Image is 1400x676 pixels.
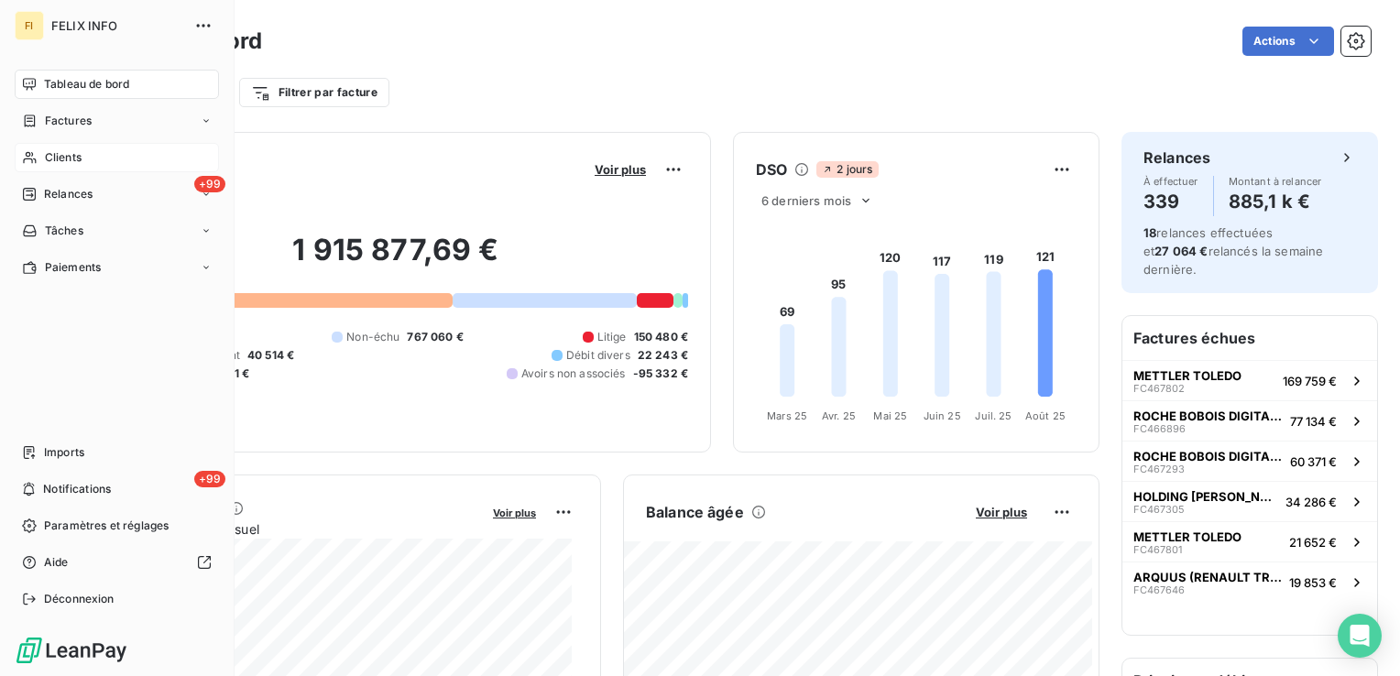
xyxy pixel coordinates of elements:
span: Imports [44,444,84,461]
span: HOLDING [PERSON_NAME] [1133,489,1278,504]
span: FC467293 [1133,463,1185,474]
h6: DSO [756,158,787,180]
a: Tâches [15,216,219,245]
h4: 885,1 k € [1229,187,1322,216]
span: Notifications [43,481,111,497]
span: 60 371 € [1290,454,1337,469]
a: Factures [15,106,219,136]
tspan: Août 25 [1025,409,1066,422]
a: +99Relances [15,180,219,209]
span: Tableau de bord [44,76,129,93]
span: Clients [45,149,82,166]
span: 150 480 € [634,329,688,345]
span: Non-échu [346,329,399,345]
button: METTLER TOLEDOFC467802169 759 € [1122,360,1377,400]
span: ROCHE BOBOIS DIGITAL SERVICES [1133,409,1283,423]
button: HOLDING [PERSON_NAME]FC46730534 286 € [1122,481,1377,521]
span: 21 652 € [1289,535,1337,550]
span: FC467305 [1133,504,1185,515]
span: 169 759 € [1283,374,1337,388]
button: Voir plus [589,161,651,178]
span: Voir plus [493,507,536,519]
span: ROCHE BOBOIS DIGITAL SERVICES [1133,449,1283,463]
h6: Balance âgée [646,501,744,523]
span: METTLER TOLEDO [1133,368,1241,383]
div: Open Intercom Messenger [1338,614,1382,658]
span: Déconnexion [44,591,115,607]
button: ARQUUS (RENAULT TRUCKS DEFENSE SAS)FC46764619 853 € [1122,562,1377,602]
span: Tâches [45,223,83,239]
span: +99 [194,176,225,192]
span: 77 134 € [1290,414,1337,429]
span: Relances [44,186,93,202]
span: Aide [44,554,69,571]
span: Montant à relancer [1229,176,1322,187]
button: Actions [1242,27,1334,56]
span: FC467801 [1133,544,1182,555]
span: FELIX INFO [51,18,183,33]
a: Paiements [15,253,219,282]
span: 40 514 € [247,347,294,364]
button: Voir plus [487,504,541,520]
tspan: Mai 25 [873,409,907,422]
h4: 339 [1143,187,1198,216]
h2: 1 915 877,69 € [104,232,688,287]
span: 19 853 € [1289,575,1337,590]
tspan: Mars 25 [767,409,807,422]
img: Logo LeanPay [15,636,128,665]
span: Factures [45,113,92,129]
h6: Factures échues [1122,316,1377,360]
a: Aide [15,548,219,577]
div: FI [15,11,44,40]
span: 767 060 € [407,329,463,345]
span: FC467802 [1133,383,1185,394]
button: Filtrer par facture [239,78,389,107]
span: À effectuer [1143,176,1198,187]
span: Avoirs non associés [521,365,626,382]
button: ROCHE BOBOIS DIGITAL SERVICESFC46729360 371 € [1122,441,1377,481]
button: Voir plus [970,504,1033,520]
a: Imports [15,438,219,467]
span: Voir plus [595,162,646,177]
span: Voir plus [976,505,1027,519]
span: 22 243 € [638,347,688,364]
span: 18 [1143,225,1156,240]
span: 34 286 € [1285,495,1337,509]
button: ROCHE BOBOIS DIGITAL SERVICESFC46689677 134 € [1122,400,1377,441]
span: Chiffre d'affaires mensuel [104,519,480,539]
span: Paiements [45,259,101,276]
span: Paramètres et réglages [44,518,169,534]
tspan: Avr. 25 [822,409,856,422]
span: FC467646 [1133,584,1185,595]
span: +99 [194,471,225,487]
a: Clients [15,143,219,172]
tspan: Juil. 25 [975,409,1012,422]
span: Litige [597,329,627,345]
tspan: Juin 25 [924,409,961,422]
h6: Relances [1143,147,1210,169]
span: 6 derniers mois [761,193,851,208]
span: 2 jours [816,161,878,178]
a: Paramètres et réglages [15,511,219,540]
span: -95 332 € [633,365,688,382]
a: Tableau de bord [15,70,219,99]
span: METTLER TOLEDO [1133,529,1241,544]
button: METTLER TOLEDOFC46780121 652 € [1122,521,1377,562]
span: relances effectuées et relancés la semaine dernière. [1143,225,1323,277]
span: Débit divers [566,347,630,364]
span: 27 064 € [1154,244,1208,258]
span: ARQUUS (RENAULT TRUCKS DEFENSE SAS) [1133,570,1282,584]
span: FC466896 [1133,423,1186,434]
